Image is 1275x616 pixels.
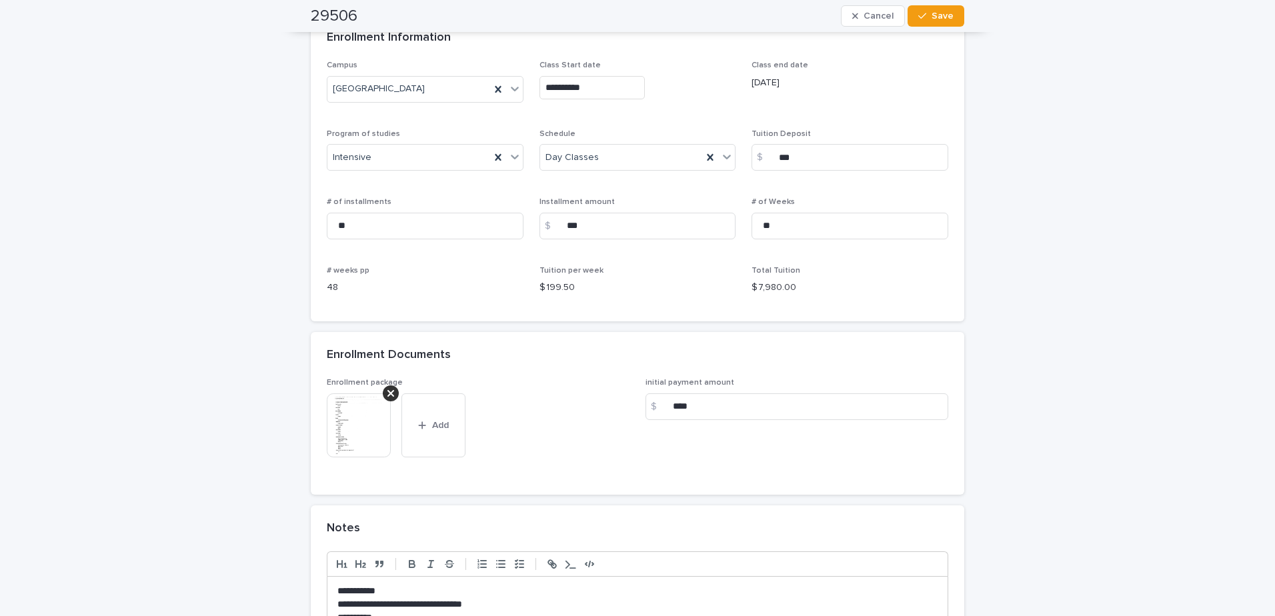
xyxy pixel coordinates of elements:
[752,76,948,90] p: [DATE]
[752,61,808,69] span: Class end date
[327,267,369,275] span: # weeks pp
[327,61,357,69] span: Campus
[327,31,451,45] h2: Enrollment Information
[327,521,360,536] h2: Notes
[432,421,449,430] span: Add
[646,393,672,420] div: $
[752,130,811,138] span: Tuition Deposit
[752,267,800,275] span: Total Tuition
[646,379,734,387] span: initial payment amount
[327,348,451,363] h2: Enrollment Documents
[752,198,795,206] span: # of Weeks
[539,61,601,69] span: Class Start date
[908,5,964,27] button: Save
[539,213,566,239] div: $
[401,393,465,457] button: Add
[333,151,371,165] span: Intensive
[539,281,736,295] p: $ 199.50
[864,11,894,21] span: Cancel
[333,82,425,96] span: [GEOGRAPHIC_DATA]
[327,198,391,206] span: # of installments
[932,11,954,21] span: Save
[752,144,778,171] div: $
[841,5,905,27] button: Cancel
[327,130,400,138] span: Program of studies
[539,130,575,138] span: Schedule
[545,151,599,165] span: Day Classes
[327,281,523,295] p: 48
[327,379,403,387] span: Enrollment package
[752,281,948,295] p: $ 7,980.00
[539,267,603,275] span: Tuition per week
[539,198,615,206] span: Installment amount
[311,7,357,26] h2: 29506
